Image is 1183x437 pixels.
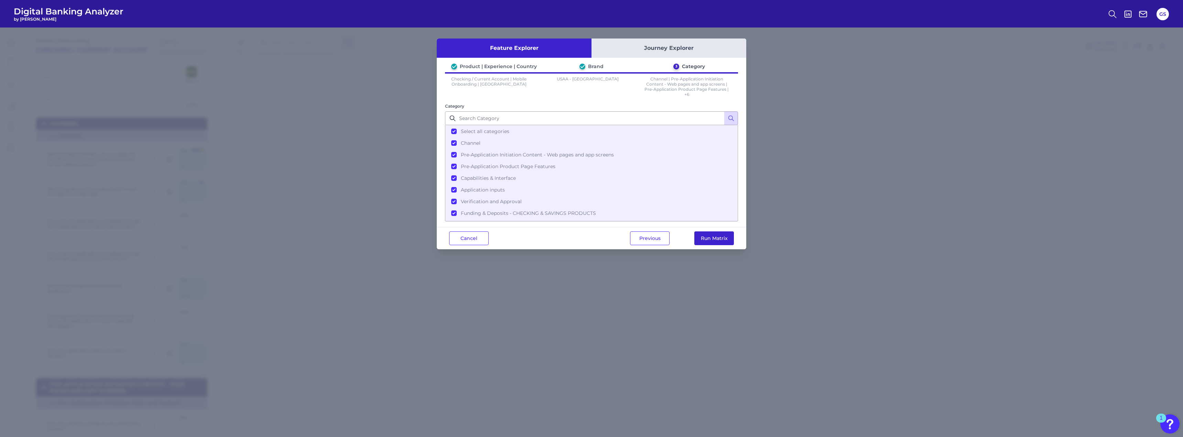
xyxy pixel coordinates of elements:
[14,6,123,17] span: Digital Banking Analyzer
[694,231,734,245] button: Run Matrix
[445,111,738,125] input: Search Category
[682,63,705,69] div: Category
[445,103,464,109] label: Category
[1160,418,1163,427] div: 1
[461,128,509,134] span: Select all categories
[461,198,522,205] span: Verification and Approval
[460,63,537,69] div: Product | Experience | Country
[446,149,737,161] button: Pre-Application Initiation Content - Web pages and app screens
[446,219,737,231] button: Account Configuration
[14,17,123,22] span: by [PERSON_NAME]
[437,39,591,58] button: Feature Explorer
[446,161,737,172] button: Pre-Application Product Page Features
[449,231,489,245] button: Cancel
[461,175,516,181] span: Capabilities & Interface
[446,184,737,196] button: Application inputs
[461,210,596,216] span: Funding & Deposits - CHECKING & SAVINGS PRODUCTS
[446,207,737,219] button: Funding & Deposits - CHECKING & SAVINGS PRODUCTS
[673,64,679,69] div: 3
[446,196,737,207] button: Verification and Approval
[588,63,604,69] div: Brand
[630,231,670,245] button: Previous
[461,152,614,158] span: Pre-Application Initiation Content - Web pages and app screens
[1160,414,1180,434] button: Open Resource Center, 1 new notification
[591,39,746,58] button: Journey Explorer
[461,140,480,146] span: Channel
[461,163,555,170] span: Pre-Application Product Page Features
[1157,8,1169,20] button: GS
[446,137,737,149] button: Channel
[445,76,533,97] p: Checking / Current Account | Mobile Onboarding | [GEOGRAPHIC_DATA]
[446,172,737,184] button: Capabilities & Interface
[446,125,737,137] button: Select all categories
[643,76,731,97] p: Channel | Pre-Application Initiation Content - Web pages and app screens | Pre-Application Produc...
[544,76,632,97] p: USAA - [GEOGRAPHIC_DATA]
[461,187,505,193] span: Application inputs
